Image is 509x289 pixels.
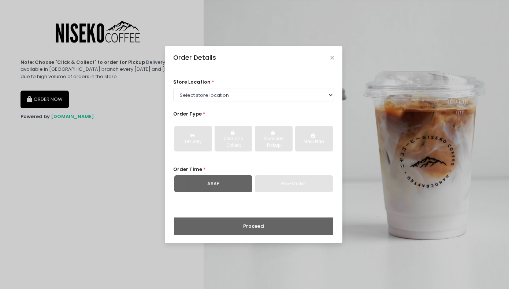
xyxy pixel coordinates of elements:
div: Curbside Pickup [260,136,287,149]
span: Order Type [173,110,202,117]
button: Delivery [174,126,212,151]
span: store location [173,78,211,85]
button: Meal Plan [295,126,333,151]
button: Proceed [174,217,333,235]
div: Click and Collect [220,136,247,149]
div: Meal Plan [300,139,328,145]
button: Curbside Pickup [255,126,293,151]
span: Order Time [173,166,202,173]
button: Close [330,56,334,59]
div: Order Details [173,53,216,62]
button: Click and Collect [215,126,252,151]
div: Delivery [179,139,207,145]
